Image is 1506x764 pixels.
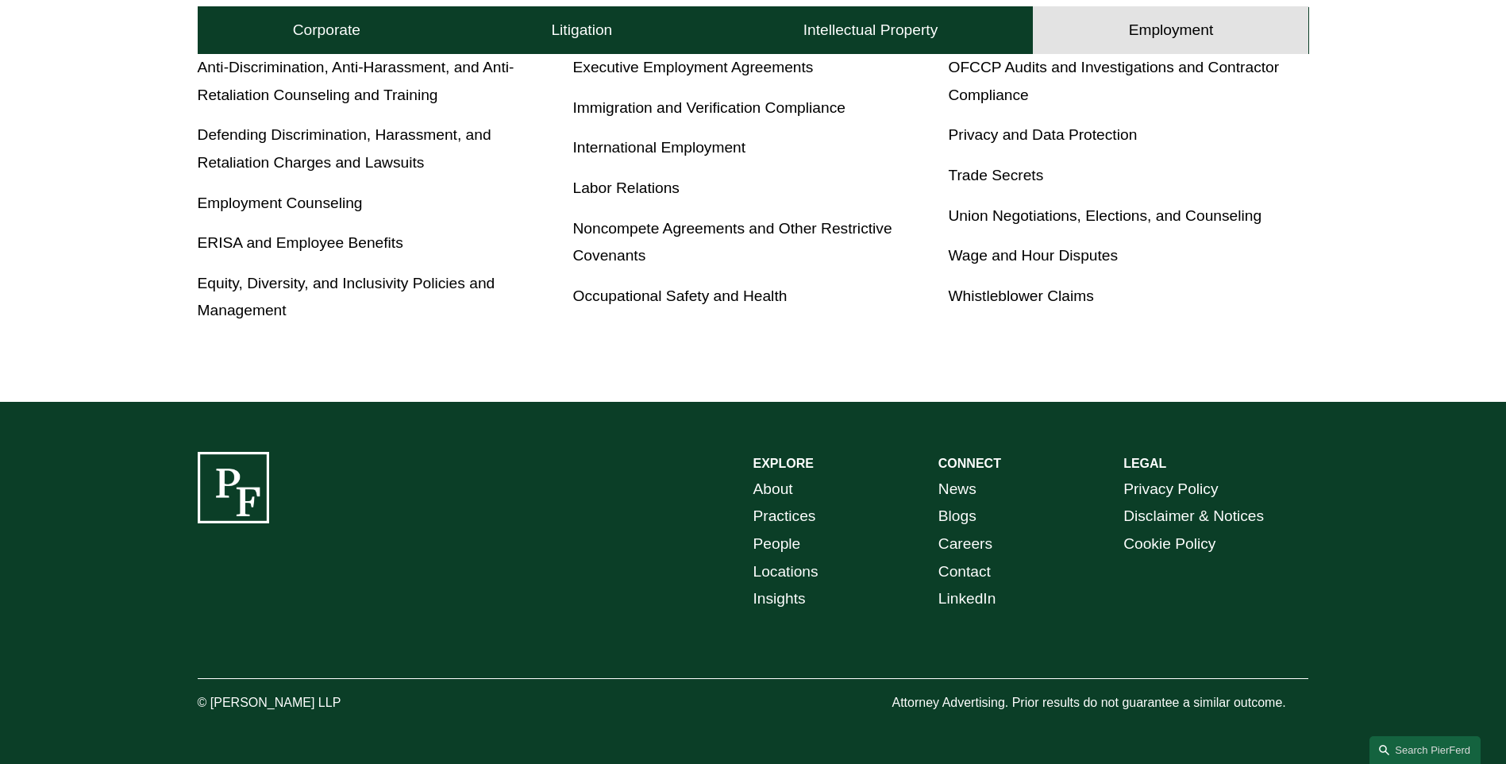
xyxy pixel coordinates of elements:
[948,207,1261,224] a: Union Negotiations, Elections, and Counseling
[551,21,612,40] h4: Litigation
[803,21,938,40] h4: Intellectual Property
[938,457,1001,470] strong: CONNECT
[753,476,793,504] a: About
[938,476,976,504] a: News
[1123,476,1218,504] a: Privacy Policy
[753,585,806,613] a: Insights
[948,287,1093,304] a: Whistleblower Claims
[938,503,976,531] a: Blogs
[198,275,495,319] a: Equity, Diversity, and Inclusivity Policies and Management
[753,558,818,586] a: Locations
[573,99,845,116] a: Immigration and Verification Compliance
[948,59,1279,103] a: OFCCP Audits and Investigations and Contractor Compliance
[753,457,814,470] strong: EXPLORE
[892,692,1308,715] p: Attorney Advertising. Prior results do not guarantee a similar outcome.
[1123,457,1166,470] strong: LEGAL
[198,234,403,251] a: ERISA and Employee Benefits
[753,503,816,531] a: Practices
[573,220,892,264] a: Noncompete Agreements and Other Restrictive Covenants
[198,692,429,715] p: © [PERSON_NAME] LLP
[573,287,788,304] a: Occupational Safety and Health
[948,167,1043,183] a: Trade Secrets
[198,126,491,171] a: Defending Discrimination, Harassment, and Retaliation Charges and Lawsuits
[198,195,363,211] a: Employment Counseling
[293,21,360,40] h4: Corporate
[938,531,992,558] a: Careers
[948,126,1137,143] a: Privacy and Data Protection
[753,531,801,558] a: People
[948,247,1118,264] a: Wage and Hour Disputes
[1123,531,1215,558] a: Cookie Policy
[198,59,514,103] a: Anti-Discrimination, Anti-Harassment, and Anti-Retaliation Counseling and Training
[573,179,680,196] a: Labor Relations
[938,558,991,586] a: Contact
[1369,736,1481,764] a: Search this site
[1129,21,1214,40] h4: Employment
[573,59,814,75] a: Executive Employment Agreements
[573,139,746,156] a: International Employment
[938,585,996,613] a: LinkedIn
[1123,503,1264,531] a: Disclaimer & Notices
